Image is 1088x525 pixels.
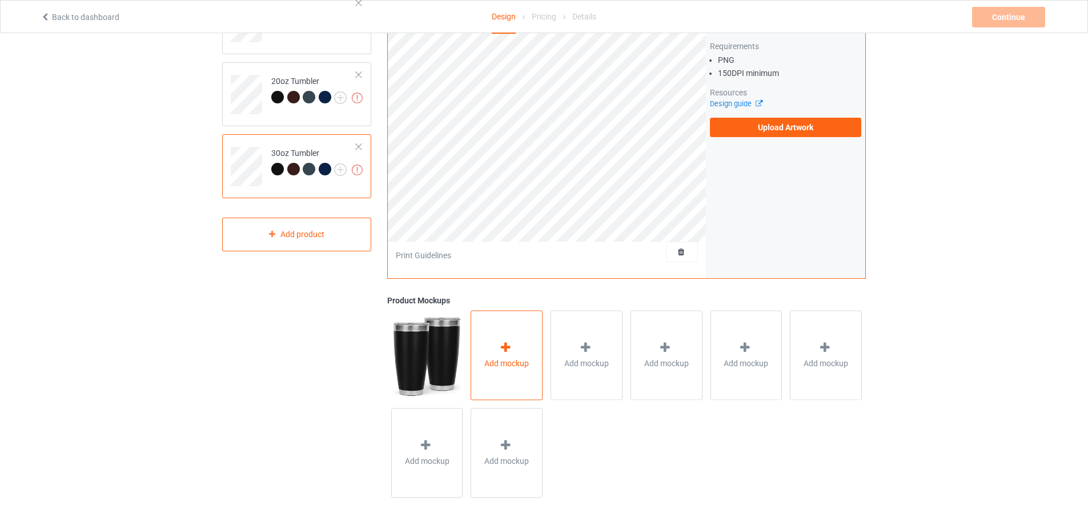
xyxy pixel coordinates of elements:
span: Add mockup [804,358,848,369]
li: PNG [718,54,861,66]
div: Pricing [532,1,556,33]
div: Design [492,1,516,34]
div: Product Mockups [387,295,866,306]
img: svg+xml;base64,PD94bWwgdmVyc2lvbj0iMS4wIiBlbmNvZGluZz0iVVRGLTgiPz4KPHN2ZyB3aWR0aD0iMjJweCIgaGVpZ2... [334,91,347,104]
div: Add mockup [471,408,543,498]
div: 30oz Tumbler [222,134,371,198]
span: Add mockup [644,358,689,369]
img: regular.jpg [391,310,463,399]
img: exclamation icon [352,93,363,103]
a: Back to dashboard [41,13,119,22]
div: 20oz Tumbler [222,62,371,126]
div: Add mockup [551,310,623,400]
span: Add mockup [484,358,529,369]
div: Add mockup [710,310,782,400]
div: Details [572,1,596,33]
span: Add mockup [405,455,449,467]
img: svg+xml;base64,PD94bWwgdmVyc2lvbj0iMS4wIiBlbmNvZGluZz0iVVRGLTgiPz4KPHN2ZyB3aWR0aD0iMjJweCIgaGVpZ2... [334,163,347,176]
div: Add mockup [631,310,702,400]
div: Add mockup [471,310,543,400]
div: Print Guidelines [396,250,451,261]
li: 150 DPI minimum [718,67,861,79]
label: Upload Artwork [710,118,861,137]
span: Add mockup [484,455,529,467]
a: Design guide [710,99,762,108]
div: Add mockup [391,408,463,498]
div: 30oz Tumbler [271,147,347,175]
div: Requirements [710,41,861,52]
div: Add product [222,218,371,251]
div: Resources [710,87,861,98]
span: Add mockup [724,358,768,369]
div: 20oz Tumbler [271,75,347,103]
img: exclamation icon [352,165,363,175]
div: Add mockup [790,310,862,400]
span: Add mockup [564,358,609,369]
